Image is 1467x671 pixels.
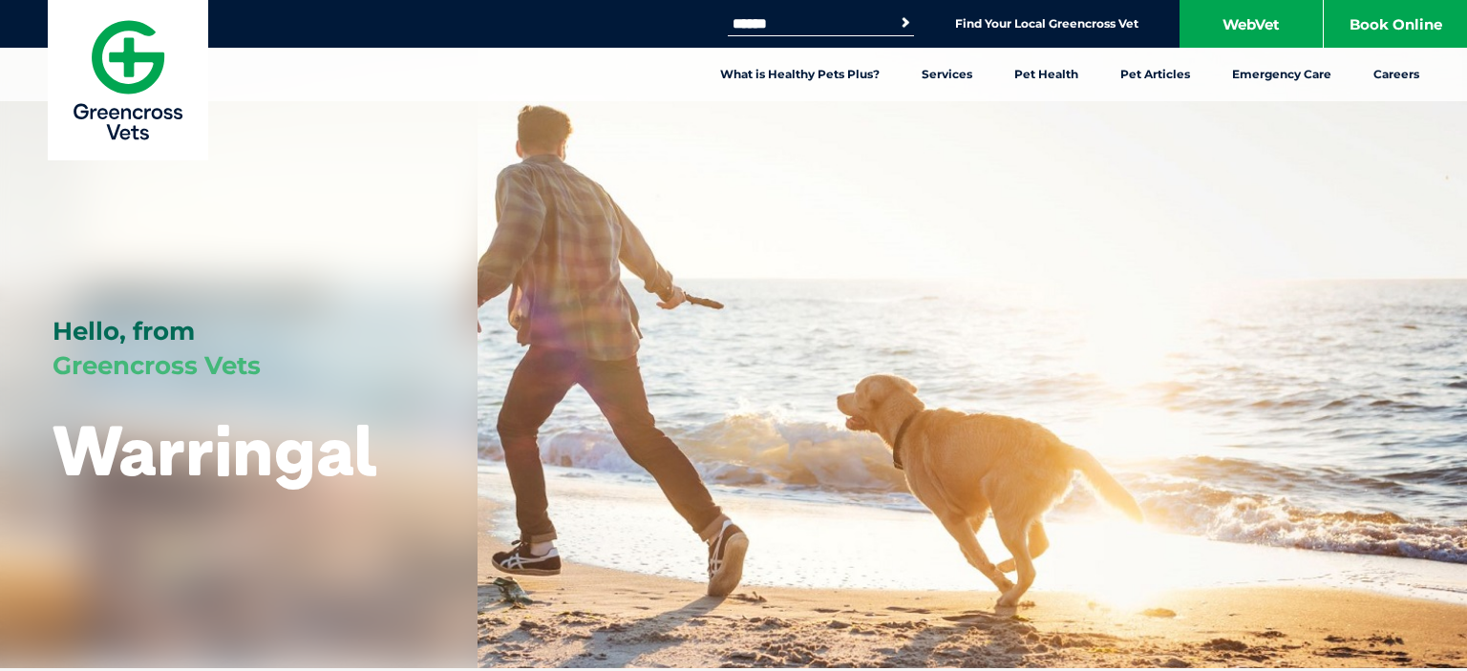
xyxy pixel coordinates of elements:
a: Find Your Local Greencross Vet [955,16,1138,31]
a: Pet Health [993,48,1099,101]
a: What is Healthy Pets Plus? [699,48,901,101]
span: Greencross Vets [53,350,261,381]
button: Search [896,13,915,32]
a: Careers [1352,48,1440,101]
a: Services [901,48,993,101]
a: Emergency Care [1211,48,1352,101]
a: Pet Articles [1099,48,1211,101]
h1: Warringal [53,412,377,488]
span: Hello, from [53,316,195,346]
